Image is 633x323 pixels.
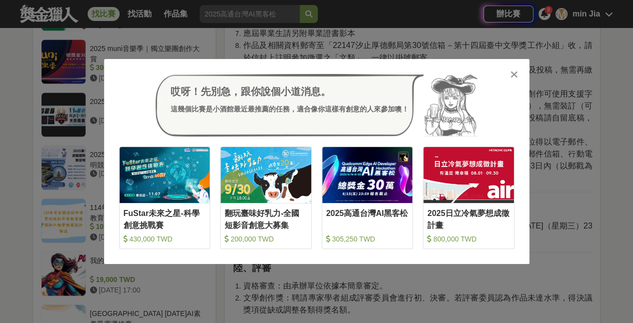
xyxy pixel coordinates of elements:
[326,234,409,244] div: 305,250 TWD
[171,84,409,99] div: 哎呀！先別急，跟你說個小道消息。
[423,147,514,202] img: Cover Image
[225,234,307,244] div: 200,000 TWD
[322,146,413,249] a: Cover Image2025高通台灣AI黑客松 305,250 TWD
[322,147,413,202] img: Cover Image
[120,147,210,202] img: Cover Image
[220,146,312,249] a: Cover Image翻玩臺味好乳力-全國短影音創意大募集 200,000 TWD
[124,207,206,230] div: FuStar未來之星-科學創意挑戰賽
[119,146,211,249] a: Cover ImageFuStar未來之星-科學創意挑戰賽 430,000 TWD
[221,147,311,202] img: Cover Image
[326,207,409,230] div: 2025高通台灣AI黑客松
[427,207,510,230] div: 2025日立冷氣夢想成徵計畫
[423,146,514,249] a: Cover Image2025日立冷氣夢想成徵計畫 800,000 TWD
[124,234,206,244] div: 430,000 TWD
[225,207,307,230] div: 翻玩臺味好乳力-全國短影音創意大募集
[424,74,478,137] img: Avatar
[427,234,510,244] div: 800,000 TWD
[171,104,409,114] div: 這幾個比賽是小酒館最近最推薦的任務，適合像你這樣有創意的人來參加噢！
